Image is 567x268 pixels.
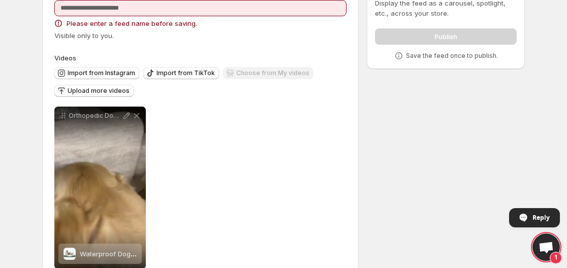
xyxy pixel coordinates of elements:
div: Open chat [532,233,560,261]
button: Upload more videos [54,85,134,97]
span: Import from Instagram [68,69,135,77]
span: Import from TikTok [156,69,215,77]
span: Videos [54,54,76,62]
button: Import from TikTok [143,67,219,79]
span: Reply [532,209,550,226]
p: Save the feed once to publish. [406,52,498,60]
span: Visible only to you. [54,31,114,40]
span: 1 [550,252,562,264]
button: Import from Instagram [54,67,139,79]
span: Waterproof Dog Bed [80,250,145,258]
span: Please enter a feed name before saving. [67,18,197,28]
span: Upload more videos [68,87,130,95]
p: Orthopedic Dog Bed NEW AMAZON BEST SELLER dogs dogbeds [69,112,121,120]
